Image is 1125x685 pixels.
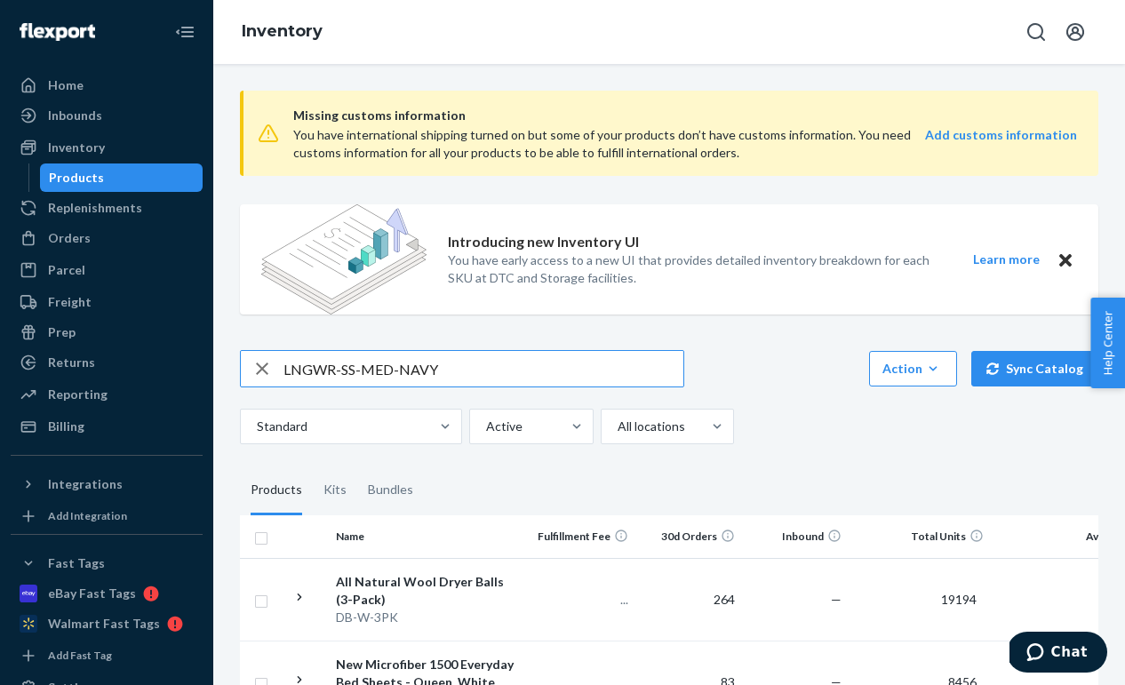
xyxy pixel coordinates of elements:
[448,251,940,287] p: You have early access to a new UI that provides detailed inventory breakdown for each SKU at DTC ...
[635,558,742,641] td: 264
[48,293,92,311] div: Freight
[11,224,203,252] a: Orders
[48,615,160,633] div: Walmart Fast Tags
[831,592,842,607] span: —
[882,360,944,378] div: Action
[11,348,203,377] a: Returns
[1057,14,1093,50] button: Open account menu
[293,126,921,162] div: You have international shipping turned on but some of your products don’t have customs informatio...
[48,418,84,435] div: Billing
[934,592,984,607] span: 19194
[48,107,102,124] div: Inbounds
[329,515,529,558] th: Name
[11,645,203,666] a: Add Fast Tag
[368,466,413,515] div: Bundles
[635,515,742,558] th: 30d Orders
[48,261,85,279] div: Parcel
[11,133,203,162] a: Inventory
[11,194,203,222] a: Replenishments
[536,591,628,609] p: ...
[925,127,1077,142] strong: Add customs information
[48,508,127,523] div: Add Integration
[1009,632,1107,676] iframe: Opens a widget where you can chat to one of our agents
[11,380,203,409] a: Reporting
[448,232,639,252] p: Introducing new Inventory UI
[971,351,1098,386] button: Sync Catalog
[48,139,105,156] div: Inventory
[48,648,112,663] div: Add Fast Tag
[261,204,427,315] img: new-reports-banner-icon.82668bd98b6a51aee86340f2a7b77ae3.png
[242,21,323,41] a: Inventory
[11,412,203,441] a: Billing
[11,549,203,577] button: Fast Tags
[48,386,108,403] div: Reporting
[11,470,203,498] button: Integrations
[1090,298,1125,388] button: Help Center
[48,475,123,493] div: Integrations
[40,163,203,192] a: Products
[48,585,136,602] div: eBay Fast Tags
[11,609,203,638] a: Walmart Fast Tags
[48,76,84,94] div: Home
[11,288,203,316] a: Freight
[20,23,95,41] img: Flexport logo
[283,351,683,386] input: Search inventory by name or sku
[961,249,1050,271] button: Learn more
[1018,14,1054,50] button: Open Search Box
[1054,249,1077,271] button: Close
[742,515,849,558] th: Inbound
[48,354,95,371] div: Returns
[484,418,486,435] input: Active
[869,351,957,386] button: Action
[336,573,522,609] div: All Natural Wool Dryer Balls (3-Pack)
[11,71,203,100] a: Home
[336,609,522,626] div: DB-W-3PK
[48,554,105,572] div: Fast Tags
[255,418,257,435] input: Standard
[49,169,104,187] div: Products
[11,579,203,608] a: eBay Fast Tags
[616,418,618,435] input: All locations
[48,323,76,341] div: Prep
[323,466,347,515] div: Kits
[48,199,142,217] div: Replenishments
[11,256,203,284] a: Parcel
[251,466,302,515] div: Products
[293,105,1077,126] span: Missing customs information
[11,318,203,346] a: Prep
[849,515,991,558] th: Total Units
[11,101,203,130] a: Inbounds
[925,126,1077,162] a: Add customs information
[11,506,203,527] a: Add Integration
[48,229,91,247] div: Orders
[529,515,635,558] th: Fulfillment Fee
[227,6,337,58] ol: breadcrumbs
[167,14,203,50] button: Close Navigation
